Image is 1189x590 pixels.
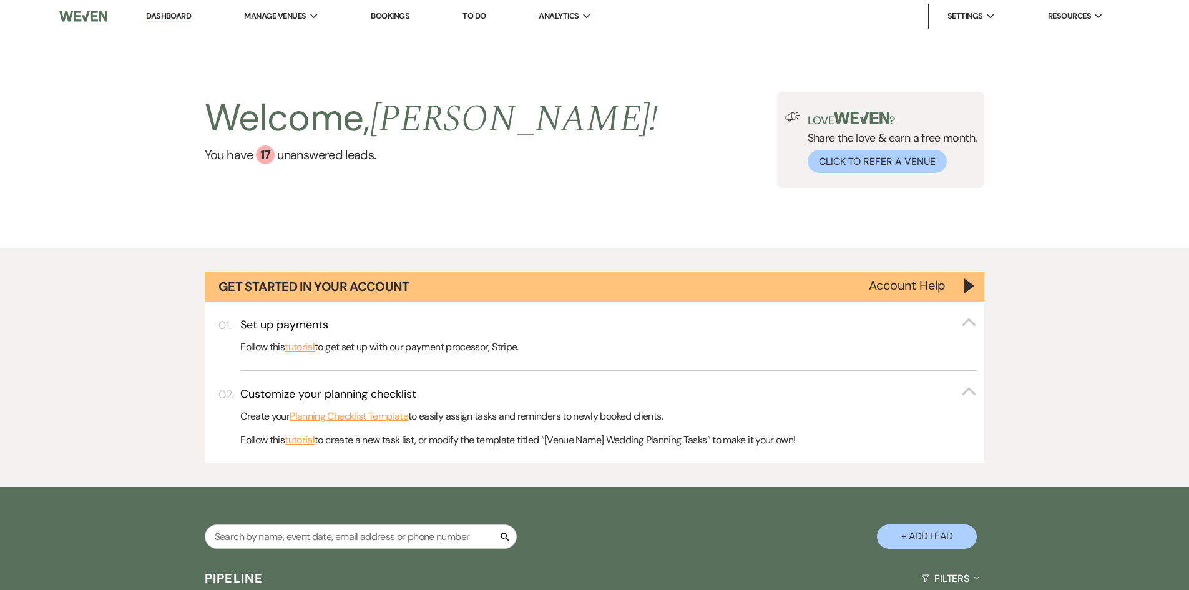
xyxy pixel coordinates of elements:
[240,408,977,425] p: Create your to easily assign tasks and reminders to newly booked clients.
[240,317,977,333] button: Set up payments
[869,279,946,292] button: Account Help
[947,10,983,22] span: Settings
[539,10,579,22] span: Analytics
[785,112,800,122] img: loud-speaker-illustration.svg
[834,112,889,124] img: weven-logo-green.svg
[462,11,486,21] a: To Do
[205,524,517,549] input: Search by name, event date, email address or phone number
[256,145,275,164] div: 17
[205,145,658,164] a: You have 17 unanswered leads.
[285,432,315,448] a: tutorial
[877,524,977,549] button: + Add Lead
[205,92,658,145] h2: Welcome,
[59,3,107,29] img: Weven Logo
[244,10,306,22] span: Manage Venues
[285,339,315,355] a: tutorial
[240,386,977,402] button: Customize your planning checklist
[240,339,977,355] p: Follow this to get set up with our payment processor, Stripe.
[240,386,416,402] h3: Customize your planning checklist
[808,150,947,173] button: Click to Refer a Venue
[240,432,977,448] p: Follow this to create a new task list, or modify the template titled “[Venue Name] Wedding Planni...
[146,11,191,22] a: Dashboard
[290,408,408,425] a: Planning Checklist Template
[240,317,328,333] h3: Set up payments
[370,91,658,148] span: [PERSON_NAME] !
[205,569,263,587] h3: Pipeline
[800,112,977,173] div: Share the love & earn a free month.
[371,11,409,21] a: Bookings
[218,278,409,295] h1: Get Started in Your Account
[1048,10,1091,22] span: Resources
[808,112,977,126] p: Love ?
